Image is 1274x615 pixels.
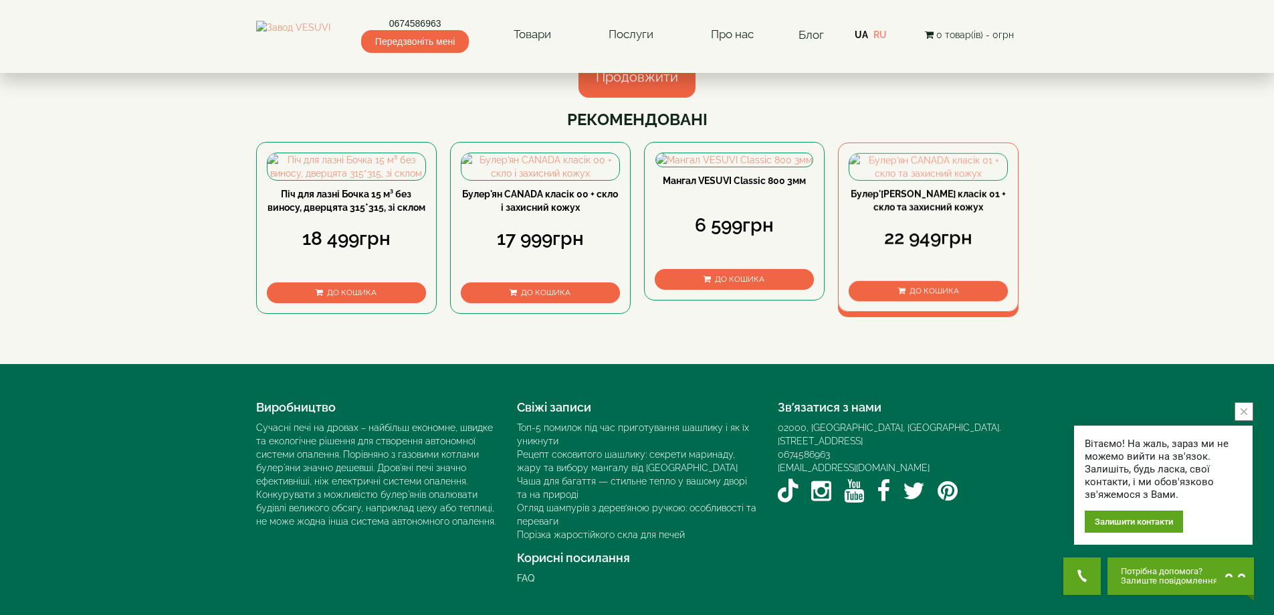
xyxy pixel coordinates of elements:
[595,19,667,50] a: Послуги
[1235,402,1253,421] button: close button
[517,503,756,527] a: Огляд шампурів з дерев’яною ручкою: особливості та переваги
[877,474,890,508] a: Facebook VESUVI
[855,29,868,40] a: UA
[663,175,806,186] a: Мангал VESUVI Classic 800 3мм
[517,401,758,414] h4: Свіжі записи
[517,449,738,473] a: Рецепт соковитого шашлику: секрети маринаду, жару та вибору мангалу від [GEOGRAPHIC_DATA]
[844,474,864,508] a: YouTube VESUVI
[799,28,824,41] a: Блог
[268,189,425,213] a: Піч для лазні Бочка 15 м³ без виносу, дверцята 315*315, зі склом
[327,288,377,297] span: До кошика
[811,474,831,508] a: Instagram VESUVI
[256,421,497,528] div: Сучасні печі на дровах – найбільш економне, швидке та екологічне рішення для створення автономної...
[778,401,1019,414] h4: Зв’язатися з нами
[936,29,1014,40] span: 0 товар(ів) - 0грн
[778,462,930,473] a: [EMAIL_ADDRESS][DOMAIN_NAME]
[1085,511,1183,533] div: Залишити контакти
[778,474,799,508] a: TikTok VESUVI
[517,529,685,540] a: Порізка жаростійкого скла для печей
[873,29,887,40] a: RU
[461,153,619,180] img: Булер'ян CANADA класік 00 + скло і захисний кожух
[655,212,814,239] div: 6 599грн
[521,288,570,297] span: До кошика
[1107,557,1254,595] button: Chat button
[903,474,925,508] a: Twitter / X VESUVI
[267,282,426,303] button: До кошика
[656,153,813,167] img: Мангал VESUVI Classic 800 3мм
[1121,576,1218,586] span: Залиште повідомлення
[1121,567,1218,576] span: Потрібна допомога?
[517,573,534,584] a: FAQ
[715,274,764,284] span: До кошика
[655,269,814,290] button: До кошика
[849,281,1008,302] button: До кошика
[1085,438,1242,501] div: Вітаємо! На жаль, зараз ми не можемо вийти на зв'язок. Залишіть, будь ласка, свої контакти, і ми ...
[256,401,497,414] h4: Виробництво
[778,421,1019,448] div: 02000, [GEOGRAPHIC_DATA], [GEOGRAPHIC_DATA]. [STREET_ADDRESS]
[517,476,747,500] a: Чаша для багаття — стильне тепло у вашому дворі та на природі
[361,17,469,30] a: 0674586963
[361,30,469,53] span: Передзвоніть мені
[921,27,1018,42] button: 0 товар(ів) - 0грн
[268,153,425,180] img: Піч для лазні Бочка 15 м³ без виносу, дверцята 315*315, зі склом
[462,189,618,213] a: Булер'ян CANADA класік 00 + скло і захисний кожух
[1063,557,1101,595] button: Get Call button
[778,449,830,460] a: 0674586963
[909,286,958,296] span: До кошика
[461,226,620,252] div: 17 999грн
[578,57,696,98] a: Продовжити
[267,226,426,252] div: 18 499грн
[517,551,758,565] h4: Корисні посилання
[517,422,749,446] a: Топ-5 помилок під час приготування шашлику і як їх уникнути
[698,19,767,50] a: Про нас
[500,19,564,50] a: Товари
[938,474,958,508] a: Pinterest VESUVI
[849,225,1008,251] div: 22 949грн
[849,154,1007,180] img: Булер'ян CANADA класік 01 + скло та захисний кожух
[851,189,1006,212] a: Булер'[PERSON_NAME] класік 01 + скло та захисний кожух
[461,282,620,303] button: До кошика
[256,21,330,49] img: Завод VESUVI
